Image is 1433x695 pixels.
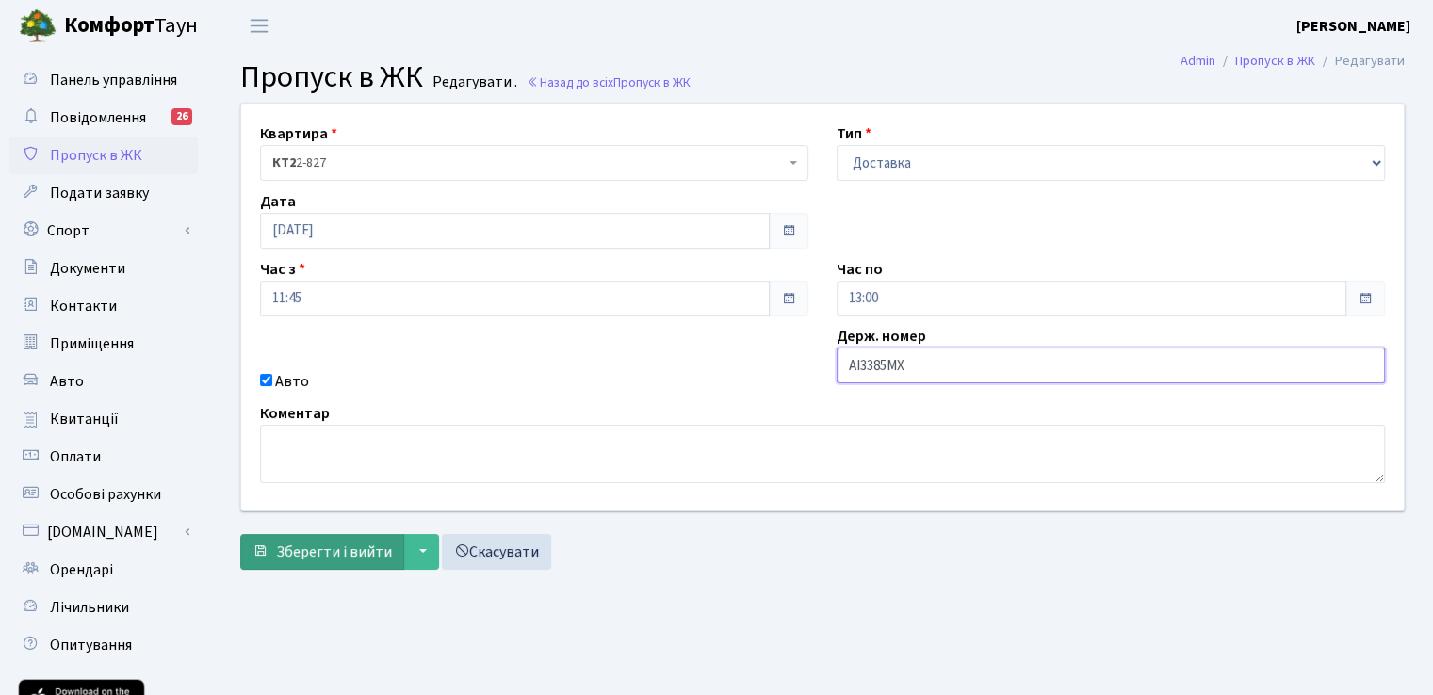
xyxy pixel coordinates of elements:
label: Тип [837,122,871,145]
label: Авто [275,370,309,393]
a: Приміщення [9,325,198,363]
div: 26 [171,108,192,125]
button: Переключити навігацію [236,10,283,41]
a: Пропуск в ЖК [1235,51,1315,71]
span: Таун [64,10,198,42]
span: Оплати [50,446,101,467]
span: <b>КТ2</b>&nbsp;&nbsp;&nbsp;2-827 [272,154,785,172]
button: Зберегти і вийти [240,534,404,570]
a: Документи [9,250,198,287]
a: Панель управління [9,61,198,99]
label: Держ. номер [837,325,926,347]
span: Контакти [50,296,117,316]
span: Зберегти і вийти [276,541,392,562]
span: Документи [50,258,125,279]
span: Пропуск в ЖК [240,56,423,99]
span: Приміщення [50,333,134,354]
span: Квитанції [50,409,119,429]
span: Пропуск в ЖК [50,145,142,166]
input: AA0001AA [837,347,1385,383]
a: Опитування [9,626,198,664]
span: Лічильники [50,597,129,618]
li: Редагувати [1315,51,1405,72]
span: <b>КТ2</b>&nbsp;&nbsp;&nbsp;2-827 [260,145,808,181]
a: Оплати [9,438,198,476]
span: Орендарі [50,559,113,580]
label: Квартира [260,122,337,145]
span: Опитування [50,635,132,655]
a: Пропуск в ЖК [9,137,198,174]
span: Особові рахунки [50,484,161,505]
label: Час по [837,258,883,281]
img: logo.png [19,8,57,45]
b: КТ2 [272,154,296,172]
span: Панель управління [50,70,177,90]
a: Скасувати [442,534,551,570]
span: Пропуск в ЖК [613,73,691,91]
span: Повідомлення [50,107,146,128]
a: [PERSON_NAME] [1296,15,1410,38]
a: Квитанції [9,400,198,438]
span: Подати заявку [50,183,149,203]
a: Спорт [9,212,198,250]
a: Авто [9,363,198,400]
a: Admin [1181,51,1215,71]
label: Час з [260,258,305,281]
label: Коментар [260,402,330,425]
b: [PERSON_NAME] [1296,16,1410,37]
a: [DOMAIN_NAME] [9,513,198,551]
span: Авто [50,371,84,392]
a: Особові рахунки [9,476,198,513]
a: Назад до всіхПропуск в ЖК [527,73,691,91]
a: Контакти [9,287,198,325]
label: Дата [260,190,296,213]
a: Лічильники [9,589,198,626]
a: Подати заявку [9,174,198,212]
a: Орендарі [9,551,198,589]
small: Редагувати . [429,73,517,91]
b: Комфорт [64,10,155,40]
a: Повідомлення26 [9,99,198,137]
nav: breadcrumb [1152,41,1433,81]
